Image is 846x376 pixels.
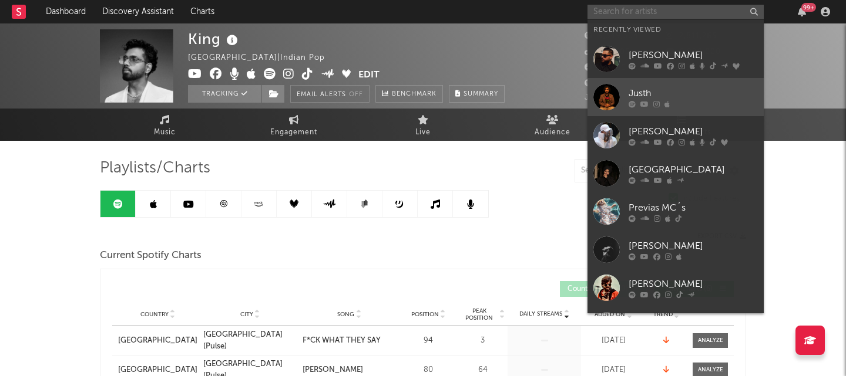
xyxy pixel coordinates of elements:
[188,51,338,65] div: [GEOGRAPHIC_DATA] | Indian Pop
[587,78,764,116] a: Justh
[402,335,455,347] div: 94
[240,311,253,318] span: City
[229,109,358,141] a: Engagement
[585,80,709,87] span: 7,028,651 Monthly Listeners
[270,126,317,140] span: Engagement
[629,48,758,62] div: [PERSON_NAME]
[629,162,758,177] div: [GEOGRAPHIC_DATA]
[653,311,673,318] span: Trend
[595,311,625,318] span: Added On
[585,64,626,72] span: 76,000
[587,231,764,269] a: [PERSON_NAME]
[100,109,229,141] a: Music
[337,311,354,318] span: Song
[449,85,505,103] button: Summary
[358,109,488,141] a: Live
[575,159,721,182] input: Search Playlists/Charts
[587,40,764,78] a: [PERSON_NAME]
[585,94,653,101] span: Jump Score: 32.7
[629,201,758,215] div: Previas MC´s
[587,116,764,154] a: [PERSON_NAME]
[629,124,758,138] div: [PERSON_NAME]
[188,85,261,103] button: Tracking
[535,126,570,140] span: Audience
[290,85,370,103] button: Email AlertsOff
[629,86,758,100] div: Justh
[593,23,758,37] div: Recently Viewed
[411,311,439,318] span: Position
[587,307,764,345] a: [PERSON_NAME] Vibe
[587,154,764,192] a: [GEOGRAPHIC_DATA]
[303,364,363,376] div: [PERSON_NAME]
[140,311,169,318] span: Country
[118,364,197,376] a: [GEOGRAPHIC_DATA]
[303,335,396,347] a: F*CK WHAT THEY SAY
[519,310,562,319] span: Daily Streams
[488,109,617,141] a: Audience
[375,85,443,103] a: Benchmark
[303,364,396,376] a: [PERSON_NAME]
[188,29,241,49] div: King
[587,269,764,307] a: [PERSON_NAME]
[303,335,381,347] div: F*CK WHAT THEY SAY
[461,364,505,376] div: 64
[585,48,630,56] span: 100,500
[585,32,639,40] span: 9,349,304
[461,335,505,347] div: 3
[801,3,816,12] div: 99 +
[629,239,758,253] div: [PERSON_NAME]
[584,335,643,347] div: [DATE]
[100,161,210,175] span: Playlists/Charts
[461,307,498,321] span: Peak Position
[587,192,764,231] a: Previas MC´s
[464,91,498,97] span: Summary
[629,277,758,291] div: [PERSON_NAME]
[100,249,202,263] span: Current Spotify Charts
[358,68,380,83] button: Edit
[349,92,363,98] em: Off
[415,126,431,140] span: Live
[402,364,455,376] div: 80
[568,286,628,293] span: Country Charts ( 0 )
[584,364,643,376] div: [DATE]
[798,7,806,16] button: 99+
[392,87,437,101] span: Benchmark
[560,281,646,297] button: Country Charts(0)
[587,5,764,19] input: Search for artists
[118,335,197,347] a: [GEOGRAPHIC_DATA]
[154,126,176,140] span: Music
[203,329,297,352] a: [GEOGRAPHIC_DATA] (Pulse)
